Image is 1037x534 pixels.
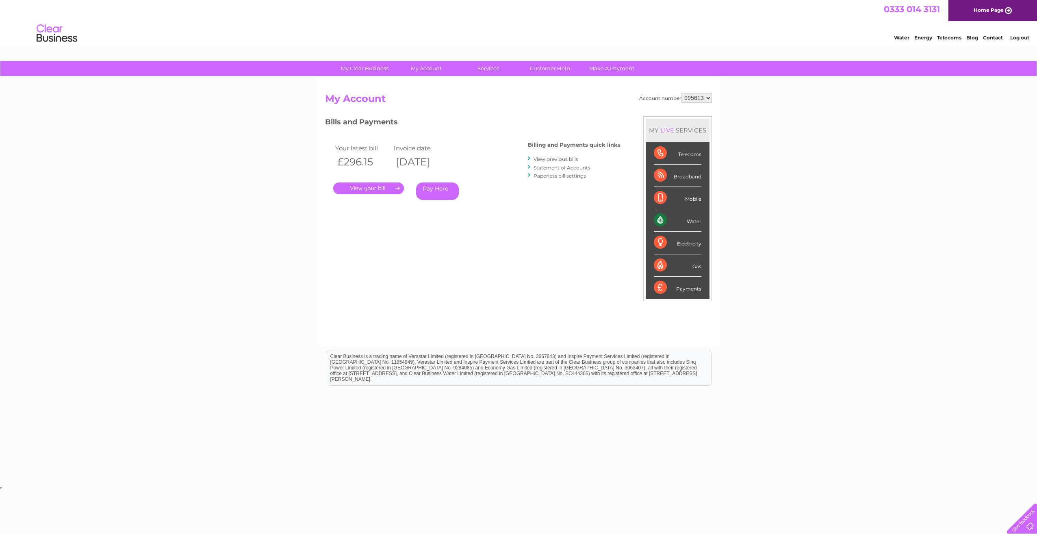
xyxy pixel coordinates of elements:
[416,182,459,200] a: Pay Here
[325,93,712,109] h2: My Account
[528,142,620,148] h4: Billing and Payments quick links
[534,173,586,179] a: Paperless bill settings
[455,61,522,76] a: Services
[392,154,450,170] th: [DATE]
[654,165,701,187] div: Broadband
[884,4,940,14] a: 0333 014 3131
[1010,35,1029,41] a: Log out
[516,61,584,76] a: Customer Help
[966,35,978,41] a: Blog
[327,4,711,39] div: Clear Business is a trading name of Verastar Limited (registered in [GEOGRAPHIC_DATA] No. 3667643...
[983,35,1003,41] a: Contact
[534,156,578,162] a: View previous bills
[654,209,701,232] div: Water
[937,35,961,41] a: Telecoms
[333,154,392,170] th: £296.15
[393,61,460,76] a: My Account
[654,142,701,165] div: Telecoms
[331,61,398,76] a: My Clear Business
[578,61,645,76] a: Make A Payment
[325,116,620,130] h3: Bills and Payments
[392,143,450,154] td: Invoice date
[654,187,701,209] div: Mobile
[534,165,590,171] a: Statement of Accounts
[639,93,712,103] div: Account number
[36,21,78,46] img: logo.png
[333,182,404,194] a: .
[654,254,701,277] div: Gas
[654,232,701,254] div: Electricity
[914,35,932,41] a: Energy
[659,126,676,134] div: LIVE
[894,35,909,41] a: Water
[646,119,709,142] div: MY SERVICES
[654,277,701,299] div: Payments
[333,143,392,154] td: Your latest bill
